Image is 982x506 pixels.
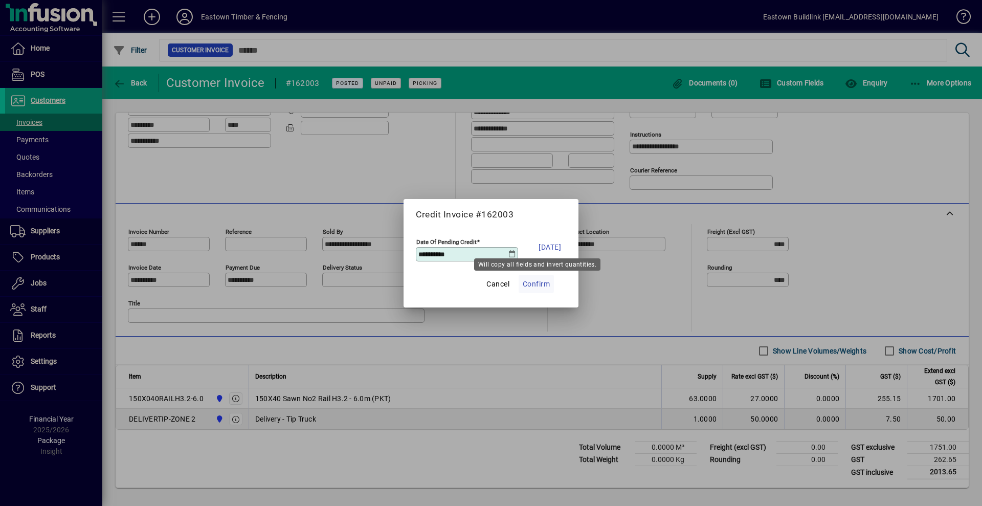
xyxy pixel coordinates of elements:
[519,275,554,293] button: Confirm
[533,234,566,260] button: [DATE]
[474,258,600,271] div: Will copy all fields and invert quantities.
[523,278,550,290] span: Confirm
[486,278,509,290] span: Cancel
[416,209,566,220] h5: Credit Invoice #162003
[416,238,477,245] mat-label: Date Of Pending Credit
[482,275,515,293] button: Cancel
[539,241,561,253] span: [DATE]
